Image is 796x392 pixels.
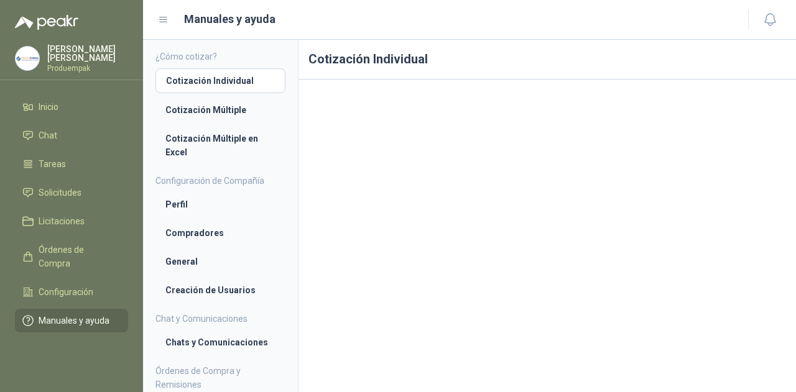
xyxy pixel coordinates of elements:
[155,312,285,326] h4: Chat y Comunicaciones
[155,98,285,122] a: Cotización Múltiple
[155,278,285,302] a: Creación de Usuarios
[155,364,285,391] h4: Órdenes de Compra y Remisiones
[165,132,275,159] li: Cotización Múltiple en Excel
[155,50,285,63] h4: ¿Cómo cotizar?
[155,221,285,245] a: Compradores
[155,127,285,164] a: Cotización Múltiple en Excel
[15,309,128,332] a: Manuales y ayuda
[39,186,81,199] span: Solicitudes
[16,47,39,70] img: Company Logo
[15,209,128,233] a: Licitaciones
[298,40,796,80] h1: Cotización Individual
[155,68,285,93] a: Cotización Individual
[166,74,275,88] li: Cotización Individual
[39,100,58,114] span: Inicio
[155,250,285,273] a: General
[39,285,93,299] span: Configuración
[39,214,85,228] span: Licitaciones
[184,11,275,28] h1: Manuales y ayuda
[165,255,275,268] li: General
[155,174,285,188] h4: Configuración de Compañía
[165,198,275,211] li: Perfil
[308,89,786,357] iframe: 953374dfa75b41f38925b712e2491bfd
[15,95,128,119] a: Inicio
[15,181,128,204] a: Solicitudes
[39,314,109,327] span: Manuales y ayuda
[15,15,78,30] img: Logo peakr
[47,45,128,62] p: [PERSON_NAME] [PERSON_NAME]
[165,283,275,297] li: Creación de Usuarios
[155,330,285,354] a: Chats y Comunicaciones
[39,243,116,270] span: Órdenes de Compra
[155,193,285,216] a: Perfil
[15,152,128,176] a: Tareas
[165,103,275,117] li: Cotización Múltiple
[39,157,66,171] span: Tareas
[15,124,128,147] a: Chat
[47,65,128,72] p: Produempak
[165,226,275,240] li: Compradores
[165,335,275,349] li: Chats y Comunicaciones
[15,280,128,304] a: Configuración
[15,238,128,275] a: Órdenes de Compra
[39,129,57,142] span: Chat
